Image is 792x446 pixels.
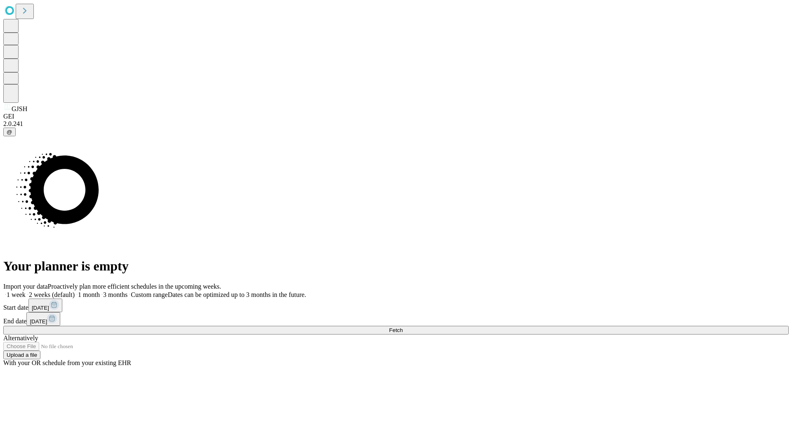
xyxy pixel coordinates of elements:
span: GJSH [12,105,27,112]
span: Custom range [131,291,167,298]
button: [DATE] [26,312,60,326]
span: 3 months [103,291,127,298]
span: 1 week [7,291,26,298]
span: [DATE] [30,318,47,325]
span: 2 weeks (default) [29,291,75,298]
button: Fetch [3,326,789,334]
div: GEI [3,113,789,120]
button: @ [3,128,16,136]
h1: Your planner is empty [3,259,789,274]
span: Alternatively [3,334,38,342]
div: Start date [3,299,789,312]
div: 2.0.241 [3,120,789,128]
span: Proactively plan more efficient schedules in the upcoming weeks. [48,283,221,290]
span: Import your data [3,283,48,290]
span: [DATE] [32,305,49,311]
span: With your OR schedule from your existing EHR [3,359,131,366]
span: 1 month [78,291,100,298]
div: End date [3,312,789,326]
span: Dates can be optimized up to 3 months in the future. [168,291,306,298]
span: @ [7,129,12,135]
button: Upload a file [3,351,40,359]
button: [DATE] [28,299,62,312]
span: Fetch [389,327,403,333]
